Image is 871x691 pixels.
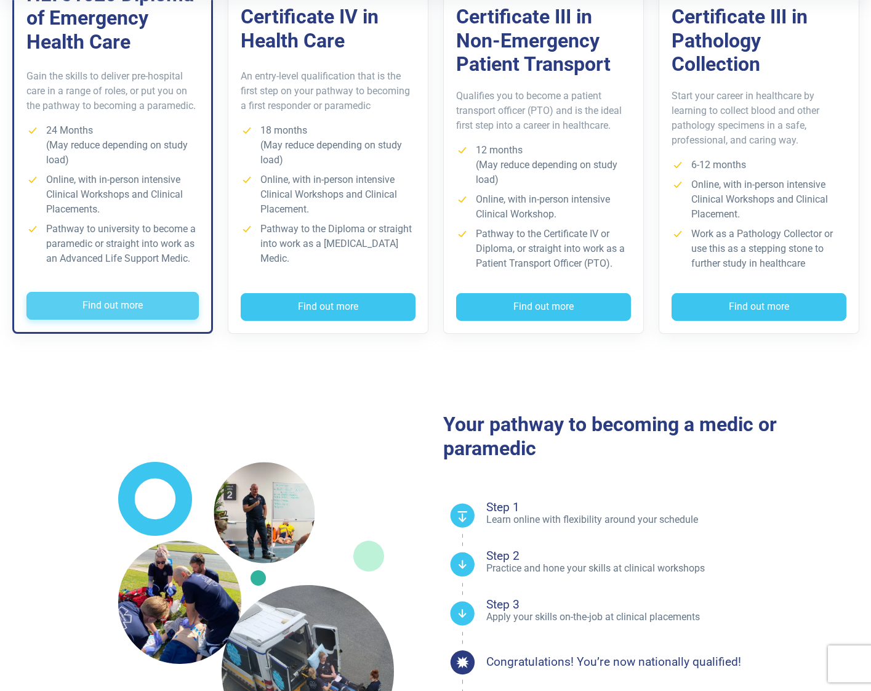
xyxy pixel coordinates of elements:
[672,89,846,148] p: Start your career in healthcare by learning to collect blood and other pathology specimens in a s...
[486,501,859,513] h4: Step 1
[241,293,415,321] button: Find out more
[26,123,199,168] li: 24 Months (May reduce depending on study load)
[26,292,199,320] button: Find out more
[672,158,846,172] li: 6-12 months
[241,123,415,168] li: 18 months (May reduce depending on study load)
[241,222,415,266] li: Pathway to the Diploma or straight into work as a [MEDICAL_DATA] Medic.
[26,69,199,113] p: Gain the skills to deliver pre-hospital care in a range of roles, or put you on the pathway to be...
[241,69,415,113] p: An entry-level qualification that is the first step on your pathway to becoming a first responder...
[456,143,631,187] li: 12 months (May reduce depending on study load)
[443,413,859,460] h2: Your pathway to becoming a medic or paramedic
[26,172,199,217] li: Online, with in-person intensive Clinical Workshops and Clinical Placements.
[486,610,859,624] p: Apply your skills on-the-job at clinical placements
[672,227,846,271] li: Work as a Pathology Collector or use this as a stepping stone to further study in healthcare
[241,172,415,217] li: Online, with in-person intensive Clinical Workshops and Clinical Placement.
[486,599,859,610] h4: Step 3
[456,293,631,321] button: Find out more
[456,227,631,271] li: Pathway to the Certificate IV or Diploma, or straight into work as a Patient Transport Officer (P...
[672,177,846,222] li: Online, with in-person intensive Clinical Workshops and Clinical Placement.
[672,293,846,321] button: Find out more
[486,513,859,527] p: Learn online with flexibility around your schedule
[486,562,859,575] p: Practice and hone your skills at clinical workshops
[456,89,631,133] p: Qualifies you to become a patient transport officer (PTO) and is the ideal first step into a care...
[456,192,631,222] li: Online, with in-person intensive Clinical Workshop.
[486,550,859,562] h4: Step 2
[486,656,741,668] h4: Congratulations! You’re now nationally qualified!
[26,222,199,266] li: Pathway to university to become a paramedic or straight into work as an Advanced Life Support Medic.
